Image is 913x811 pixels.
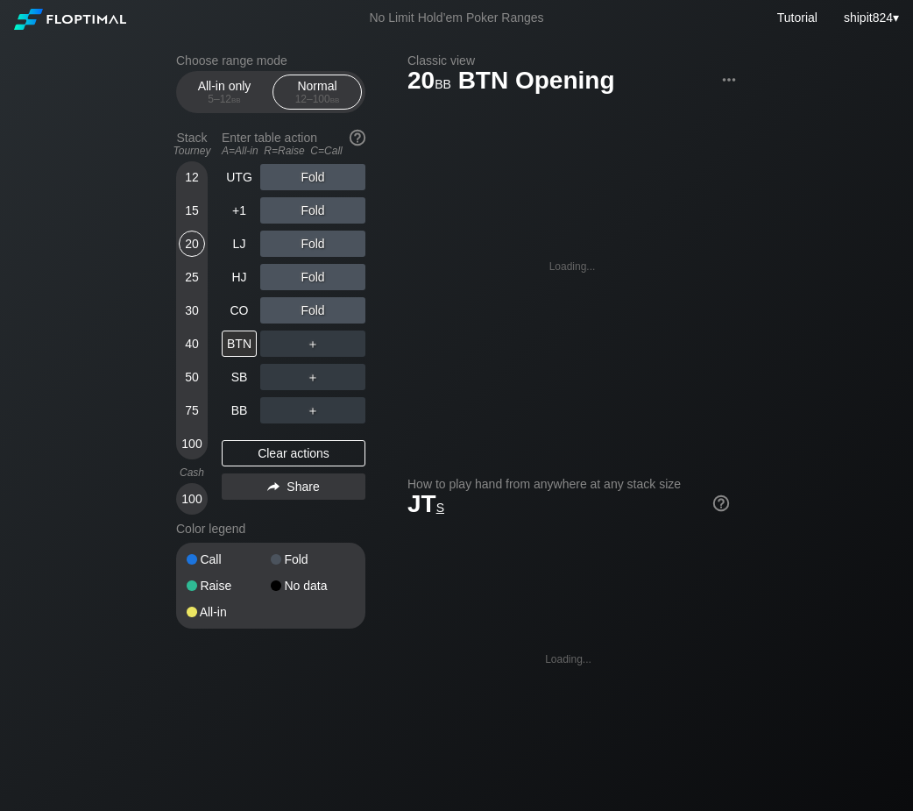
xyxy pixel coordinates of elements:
div: No data [271,580,355,592]
span: bb [330,93,340,105]
div: ＋ [260,397,365,423]
h2: Classic view [407,53,737,68]
div: BB [222,397,257,423]
div: ＋ [260,331,365,357]
span: shipit824 [844,11,893,25]
div: UTG [222,164,257,190]
span: s [436,496,444,516]
div: Tourney [169,145,215,157]
div: Call [187,553,271,566]
span: 20 [405,68,454,96]
div: Fold [260,231,365,257]
div: 12 [179,164,205,190]
div: Fold [260,197,365,224]
h2: Choose range mode [176,53,365,68]
div: Fold [260,297,365,324]
div: 12 – 100 [280,93,354,105]
img: help.32db89a4.svg [348,128,367,147]
div: Raise [187,580,271,592]
div: 30 [179,297,205,324]
div: 75 [179,397,205,423]
span: bb [435,73,451,92]
div: Fold [260,264,365,290]
span: BTN Opening [456,68,618,96]
div: 5 – 12 [188,93,261,105]
img: ellipsis.fd386fe8.svg [719,70,739,89]
span: JT [407,490,444,517]
div: Color legend [176,515,365,543]
div: SB [222,364,257,390]
div: No Limit Hold’em Poker Ranges [343,11,570,29]
div: Fold [260,164,365,190]
div: BTN [222,331,257,357]
span: bb [231,93,241,105]
div: A=All-in R=Raise C=Call [222,145,365,157]
div: All-in only [184,75,265,109]
div: Fold [271,553,355,566]
div: Share [222,473,365,500]
a: Tutorial [777,11,817,25]
div: CO [222,297,257,324]
div: 20 [179,231,205,257]
div: Clear actions [222,440,365,466]
div: +1 [222,197,257,224]
div: All-in [187,606,271,618]
div: 100 [179,486,205,512]
div: LJ [222,231,257,257]
div: 25 [179,264,205,290]
img: share.864f2f62.svg [267,482,280,492]
img: help.32db89a4.svg [711,494,731,513]
div: Cash [169,466,215,479]
div: 100 [179,430,205,457]
div: 50 [179,364,205,390]
div: Normal [277,75,357,109]
div: Stack [169,124,215,164]
div: Loading... [549,260,596,273]
div: ▾ [839,8,902,27]
div: 40 [179,331,205,357]
div: ＋ [260,364,365,390]
div: Loading... [545,653,591,665]
h2: How to play hand from anywhere at any stack size [407,477,729,491]
div: HJ [222,264,257,290]
div: Enter table action [222,124,365,164]
div: 15 [179,197,205,224]
img: Floptimal logo [14,9,126,30]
